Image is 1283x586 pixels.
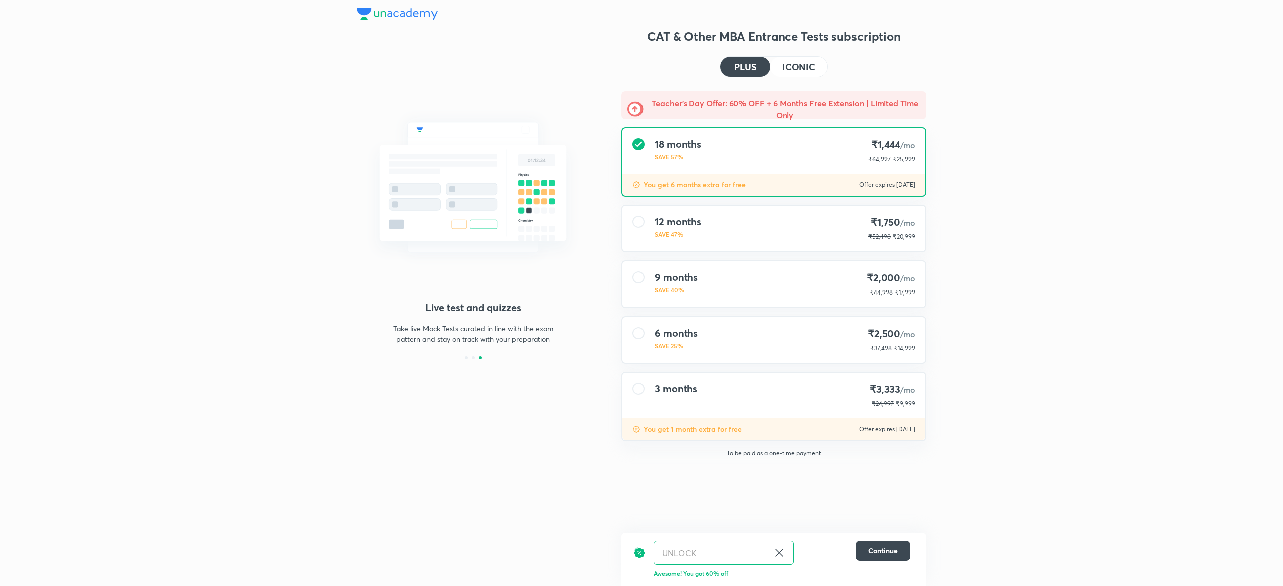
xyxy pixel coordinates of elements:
p: Offer expires [DATE] [859,181,915,189]
p: ₹44,998 [870,288,893,297]
h4: 18 months [655,138,701,150]
p: SAVE 47% [655,230,701,239]
h4: ₹2,500 [868,327,915,341]
span: /mo [900,140,915,150]
p: SAVE 40% [655,285,698,295]
span: ₹14,999 [894,344,915,352]
h5: Teacher’s Day Offer: 60% OFF + 6 Months Free Extension | Limited Time Only [650,97,920,121]
p: You get 1 month extra for free [644,424,742,434]
p: ₹24,997 [872,399,894,408]
h4: ₹3,333 [870,383,915,396]
img: discount [632,181,640,189]
h4: PLUS [734,62,756,71]
p: SAVE 57% [655,152,701,161]
h4: ICONIC [782,62,815,71]
h4: Live test and quizzes [357,300,589,315]
h4: 6 months [655,327,698,339]
span: ₹25,999 [893,155,915,163]
span: /mo [900,217,915,228]
p: Awesome! You got 60% off [654,569,910,578]
p: Offer expires [DATE] [859,425,915,433]
p: SAVE 25% [655,341,698,350]
p: Take live Mock Tests curated in line with the exam pattern and stay on track with your preparation [386,323,560,344]
h4: ₹1,750 [868,216,915,229]
p: ₹37,498 [870,344,892,353]
span: Continue [868,546,898,556]
button: Continue [856,541,910,561]
button: PLUS [720,57,770,77]
img: discount [632,425,640,433]
span: /mo [900,329,915,339]
h4: ₹2,000 [867,271,915,285]
p: ₹52,498 [868,232,891,241]
h4: 3 months [655,383,697,395]
h4: 9 months [655,271,698,283]
p: To be paid as a one-time payment [613,449,934,457]
span: ₹9,999 [896,400,915,407]
button: ICONIC [770,57,827,77]
img: Company Logo [357,8,438,20]
h3: CAT & Other MBA Entrance Tests subscription [621,28,926,44]
img: discount [633,541,646,565]
span: ₹20,999 [893,233,915,240]
h4: ₹1,444 [868,138,915,152]
img: - [627,101,644,117]
input: Have a referral code? [654,541,769,565]
span: ₹17,999 [895,288,915,296]
span: /mo [900,384,915,395]
p: You get 6 months extra for free [644,180,746,190]
h4: 12 months [655,216,701,228]
p: ₹64,997 [868,155,891,164]
span: /mo [900,273,915,283]
img: mock_test_quizes_521a5f770e.svg [357,100,589,274]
